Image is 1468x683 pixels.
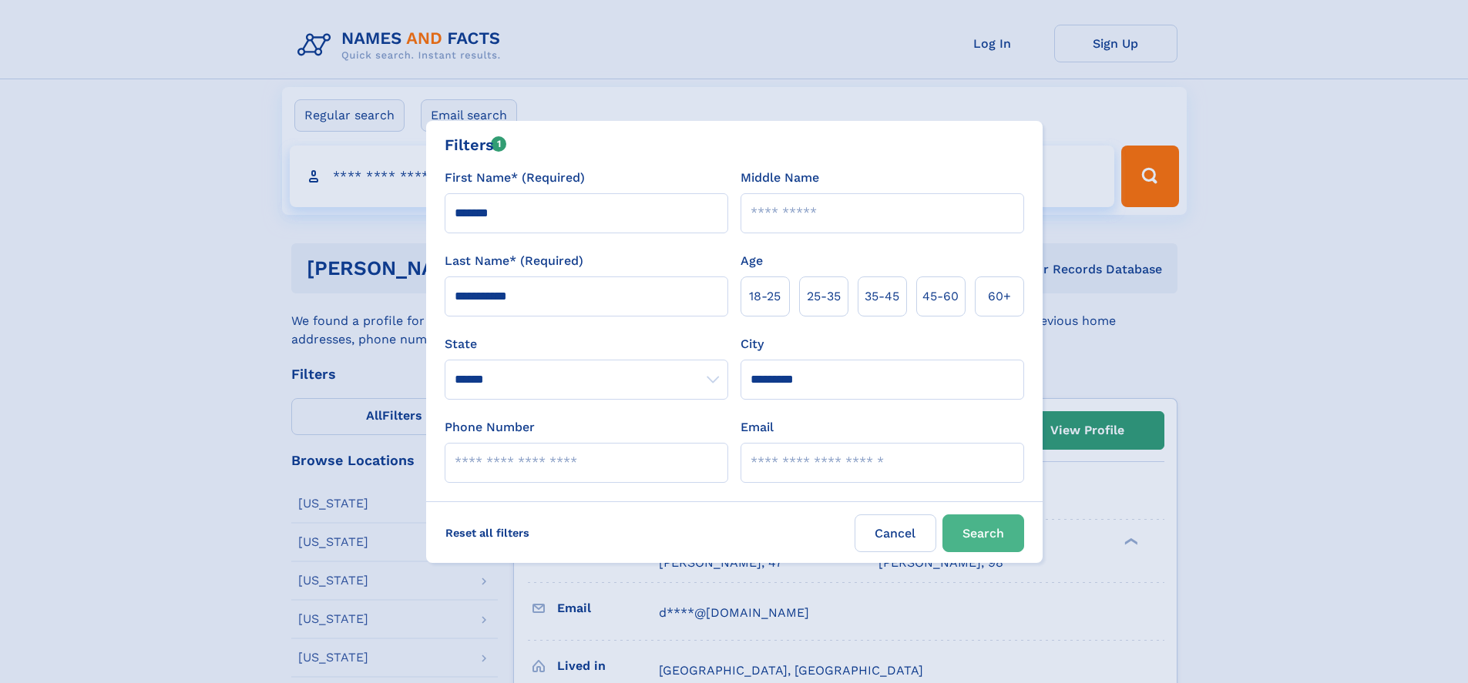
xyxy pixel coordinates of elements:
[942,514,1024,552] button: Search
[922,287,959,306] span: 45‑60
[807,287,841,306] span: 25‑35
[865,287,899,306] span: 35‑45
[741,335,764,353] label: City
[445,133,507,156] div: Filters
[445,335,728,353] label: State
[749,287,781,306] span: 18‑25
[741,169,819,187] label: Middle Name
[435,514,539,551] label: Reset all filters
[741,252,763,270] label: Age
[741,418,774,437] label: Email
[445,418,535,437] label: Phone Number
[445,252,583,270] label: Last Name* (Required)
[855,514,936,552] label: Cancel
[988,287,1011,306] span: 60+
[445,169,585,187] label: First Name* (Required)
